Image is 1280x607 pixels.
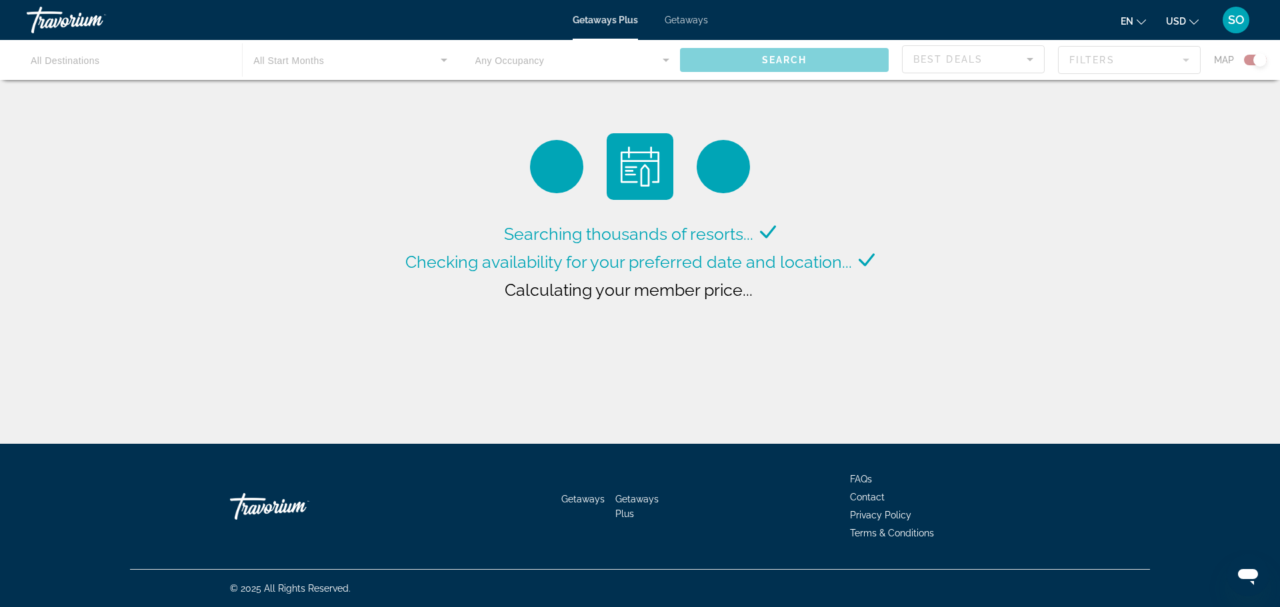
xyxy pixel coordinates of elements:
[615,494,659,519] a: Getaways Plus
[405,252,852,272] span: Checking availability for your preferred date and location...
[561,494,605,504] a: Getaways
[665,15,708,25] a: Getaways
[1166,11,1199,31] button: Change currency
[1166,16,1186,27] span: USD
[230,486,363,526] a: Travorium
[1219,6,1253,34] button: User Menu
[850,510,911,520] a: Privacy Policy
[1227,554,1269,596] iframe: Bouton de lancement de la fenêtre de messagerie
[505,280,753,300] span: Calculating your member price...
[1121,16,1133,27] span: en
[850,474,872,484] a: FAQs
[573,15,638,25] a: Getaways Plus
[850,492,885,502] a: Contact
[230,583,351,594] span: © 2025 All Rights Reserved.
[504,224,753,244] span: Searching thousands of resorts...
[850,528,934,538] a: Terms & Conditions
[1228,13,1245,27] span: SO
[1121,11,1146,31] button: Change language
[27,3,160,37] a: Travorium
